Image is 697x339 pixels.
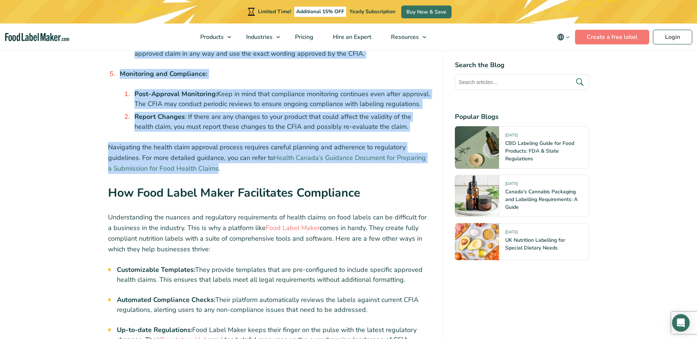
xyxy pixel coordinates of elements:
h4: Popular Blogs [455,112,589,122]
span: Additional 15% OFF [294,7,346,17]
li: : If there are any changes to your product that could affect the validity of the health claim, yo... [132,112,431,132]
a: Resources [381,23,430,51]
a: CBD Labeling Guide for Food Products: FDA & State Regulations [505,140,574,162]
li: They provide templates that are pre-configured to include specific approved health claims. This e... [117,265,431,285]
a: Industries [237,23,284,51]
a: Pricing [285,23,321,51]
a: Hire an Expert [323,23,380,51]
strong: Post-Approval Monitoring: [134,90,217,98]
a: Products [191,23,235,51]
p: Understanding the nuances and regulatory requirements of health claims on food labels can be diff... [108,212,431,254]
span: Limited Time! [258,8,291,15]
span: Pricing [293,33,314,41]
li: Their platform automatically reviews the labels against current CFIA regulations, alerting users ... [117,295,431,315]
p: Navigating the health claim approval process requires careful planning and adherence to regulator... [108,142,431,174]
strong: How Food Label Maker Facilitates Compliance [108,185,360,201]
span: Hire an Expert [331,33,372,41]
span: Products [198,33,224,41]
span: [DATE] [505,132,518,141]
h4: Search the Blog [455,60,589,70]
a: UK Nutrition Labelling for Special Dietary Needs [505,237,565,251]
a: Food Label Maker [266,223,320,232]
a: Login [653,30,692,44]
strong: Monitoring and Compliance: [120,69,207,78]
strong: Customizable Templates: [117,265,195,274]
span: Industries [244,33,273,41]
span: [DATE] [505,181,518,189]
div: Open Intercom Messenger [672,314,690,332]
strong: Up-to-date Regulations: [117,325,192,334]
li: Keep in mind that compliance monitoring continues even after approval. The CFIA may conduct perio... [132,89,431,109]
span: Resources [389,33,420,41]
strong: Report Changes [134,112,185,121]
a: Buy Now & Save [401,6,452,18]
span: [DATE] [505,229,518,238]
strong: Automated Compliance Checks: [117,295,215,304]
a: Canada’s Cannabis Packaging and Labelling Requirements: A Guide [505,188,578,211]
input: Search articles... [455,74,589,90]
a: Health Canada’s Guidance Document for Preparing a Submission for Food Health Claims [108,153,426,173]
a: Create a free label [575,30,649,44]
span: Yearly Subscription [349,8,395,15]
